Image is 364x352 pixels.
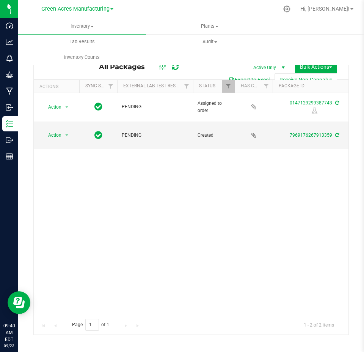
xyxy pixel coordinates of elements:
span: Page of 1 [66,319,116,331]
span: Created [198,132,230,139]
span: In Sync [94,130,102,140]
inline-svg: Grow [6,71,13,79]
span: Action [41,102,62,112]
a: Filter [222,80,235,93]
button: Receive Non-Cannabis [275,73,337,86]
span: Green Acres Manufacturing [41,6,110,12]
span: Assigned to order [198,100,230,114]
a: External Lab Test Result [123,83,183,88]
inline-svg: Inbound [6,104,13,111]
span: Lab Results [59,38,105,45]
a: Inventory [18,18,146,34]
a: Filter [260,80,273,93]
a: 7969176267913359 [290,133,332,138]
span: Audit [146,38,273,45]
span: Inventory Counts [54,54,110,61]
th: Has COA [235,80,273,93]
div: R&D Lab Sample [271,107,357,114]
a: Plants [146,18,274,34]
p: 09:40 AM EDT [3,322,15,343]
input: 1 [85,319,99,331]
button: Bulk Actions [295,60,337,73]
a: Status [199,83,215,88]
span: Hi, [PERSON_NAME]! [300,6,350,12]
span: Bulk Actions [300,64,332,70]
span: Action [41,130,62,140]
inline-svg: Monitoring [6,55,13,62]
div: Actions [39,84,76,89]
span: PENDING [122,103,188,110]
span: select [62,130,72,140]
inline-svg: Manufacturing [6,87,13,95]
a: Filter [180,80,193,93]
a: Lab Results [18,34,146,50]
span: All Packages [99,63,152,71]
span: Inventory [18,23,146,30]
p: 09/23 [3,343,15,349]
inline-svg: Dashboard [6,22,13,30]
span: 1 - 2 of 2 items [298,319,340,330]
span: Sync from Compliance System [334,133,339,138]
div: Manage settings [282,5,292,13]
a: Audit [146,34,274,50]
span: In Sync [94,101,102,112]
iframe: Resource center [8,291,30,314]
a: Sync Status [85,83,115,88]
button: Export to Excel [224,73,275,86]
a: 0147129299387743 [290,100,332,106]
inline-svg: Analytics [6,38,13,46]
inline-svg: Outbound [6,136,13,144]
a: Inventory Counts [18,49,146,65]
inline-svg: Inventory [6,120,13,128]
a: Package ID [279,83,304,88]
span: select [62,102,72,112]
span: Sync from Compliance System [334,100,339,106]
inline-svg: Reports [6,153,13,160]
a: Filter [105,80,117,93]
span: PENDING [122,132,188,139]
span: Plants [146,23,273,30]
